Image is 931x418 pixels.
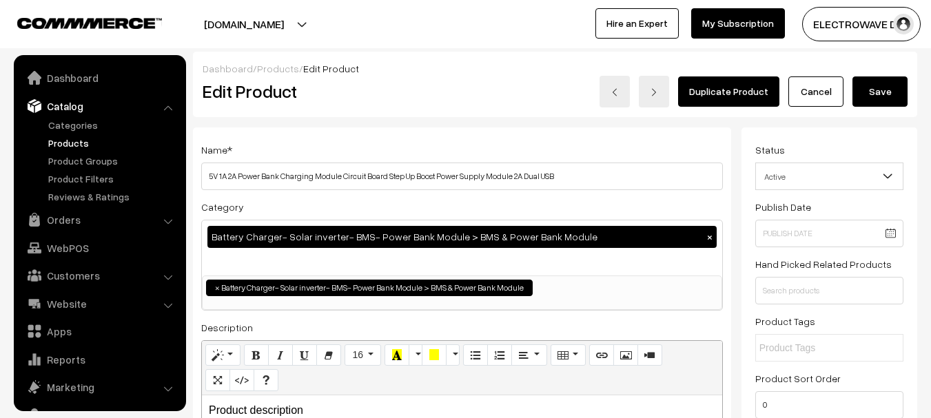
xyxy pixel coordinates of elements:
span: 16 [352,349,363,360]
a: Product Filters [45,171,181,186]
img: COMMMERCE [17,18,162,28]
button: Style [205,344,241,366]
img: user [893,14,914,34]
button: Unordered list (CTRL+SHIFT+NUM7) [463,344,488,366]
a: Duplicate Product [678,76,779,107]
button: Table [551,344,586,366]
button: Underline (CTRL+U) [292,344,317,366]
a: Customers [17,263,181,288]
button: Ordered list (CTRL+SHIFT+NUM8) [487,344,512,366]
button: Picture [613,344,638,366]
a: Cancel [788,76,843,107]
button: [DOMAIN_NAME] [156,7,332,41]
a: Products [257,63,299,74]
button: Remove Font Style (CTRL+\) [316,344,341,366]
img: right-arrow.png [650,88,658,96]
button: Recent Color [385,344,409,366]
input: Product Tags [759,341,880,355]
a: Products [45,136,181,150]
h2: Edit Product [203,81,484,102]
input: Publish Date [755,220,903,247]
img: left-arrow.png [611,88,619,96]
button: Bold (CTRL+B) [244,344,269,366]
a: Marketing [17,375,181,399]
label: Description [201,320,253,335]
button: Video [637,344,662,366]
button: Full Screen [205,369,230,391]
span: Active [756,165,903,189]
a: Reports [17,347,181,372]
button: Save [852,76,908,107]
span: Edit Product [303,63,359,74]
span: Active [755,163,903,190]
a: Categories [45,118,181,132]
a: Dashboard [17,65,181,90]
a: My Subscription [691,8,785,39]
button: More Color [409,344,422,366]
button: Font Size [345,344,381,366]
a: Reviews & Ratings [45,189,181,204]
button: × [704,231,716,243]
a: Orders [17,207,181,232]
li: Battery Charger- Solar inverter- BMS- Power Bank Module > BMS & Power Bank Module [206,280,533,296]
label: Hand Picked Related Products [755,257,892,271]
button: Code View [229,369,254,391]
a: Apps [17,319,181,344]
button: Italic (CTRL+I) [268,344,293,366]
button: Link (CTRL+K) [589,344,614,366]
button: ELECTROWAVE DE… [802,7,921,41]
label: Status [755,143,785,157]
input: Name [201,163,723,190]
a: COMMMERCE [17,14,138,30]
a: Catalog [17,94,181,118]
input: Search products [755,277,903,304]
a: Product Groups [45,154,181,168]
label: Publish Date [755,200,811,214]
a: Dashboard [203,63,253,74]
button: Paragraph [511,344,546,366]
label: Name [201,143,232,157]
button: More Color [446,344,460,366]
a: WebPOS [17,236,181,260]
div: Battery Charger- Solar inverter- BMS- Power Bank Module > BMS & Power Bank Module [207,226,717,248]
label: Product Sort Order [755,371,841,386]
a: Hire an Expert [595,8,679,39]
label: Product Tags [755,314,815,328]
button: Help [254,369,278,391]
a: Website [17,291,181,316]
button: Background Color [422,344,447,366]
div: / / [203,61,908,76]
